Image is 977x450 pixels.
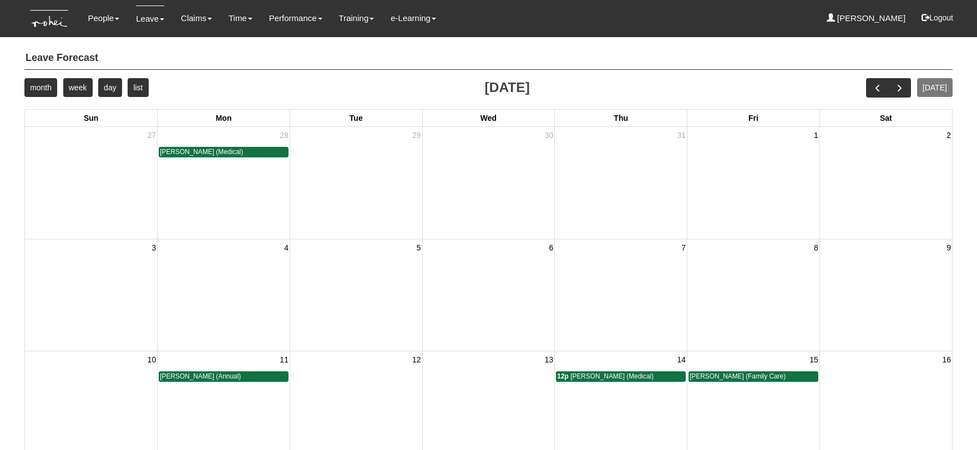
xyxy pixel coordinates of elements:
span: Wed [480,114,497,122]
span: Tue [350,114,363,122]
h4: Leave Forecast [24,47,953,70]
span: 16 [941,353,952,366]
span: Fri [748,114,758,122]
span: 6 [548,241,555,254]
span: 27 [146,129,158,142]
button: prev [866,78,889,98]
span: 14 [676,353,687,366]
span: 15 [808,353,819,366]
span: [PERSON_NAME] (Medical) [160,148,243,156]
span: Sat [880,114,892,122]
a: [PERSON_NAME] (Annual) [159,371,288,382]
button: list [128,78,148,97]
span: 1 [813,129,819,142]
a: [PERSON_NAME] (Family Care) [689,371,818,382]
a: 12p [PERSON_NAME] (Medical) [556,371,686,382]
span: 12 [411,353,422,366]
span: Thu [614,114,628,122]
span: 3 [150,241,157,254]
button: Logout [914,4,961,31]
button: next [888,78,911,98]
button: [DATE] [917,78,953,97]
span: 2 [945,129,952,142]
a: [PERSON_NAME] [827,6,906,31]
span: 31 [676,129,687,142]
a: e-Learning [391,6,436,31]
span: 29 [411,129,422,142]
button: week [63,78,93,97]
a: Time [229,6,252,31]
span: 7 [680,241,687,254]
a: Leave [136,6,164,32]
span: [PERSON_NAME] (Medical) [570,372,654,380]
span: 11 [279,353,290,366]
span: Sun [84,114,98,122]
a: Claims [181,6,212,31]
span: 10 [146,353,158,366]
a: People [88,6,120,31]
h2: [DATE] [485,80,530,95]
button: month [24,78,57,97]
span: [PERSON_NAME] (Family Care) [690,372,786,380]
span: 5 [416,241,422,254]
span: 30 [544,129,555,142]
span: 4 [283,241,290,254]
span: Mon [216,114,232,122]
span: 12p [557,372,569,380]
a: Performance [269,6,322,31]
a: [PERSON_NAME] (Medical) [159,147,288,157]
span: 8 [813,241,819,254]
span: 9 [945,241,952,254]
a: Training [339,6,374,31]
span: 13 [544,353,555,366]
button: day [98,78,122,97]
span: [PERSON_NAME] (Annual) [160,372,241,380]
span: 28 [279,129,290,142]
